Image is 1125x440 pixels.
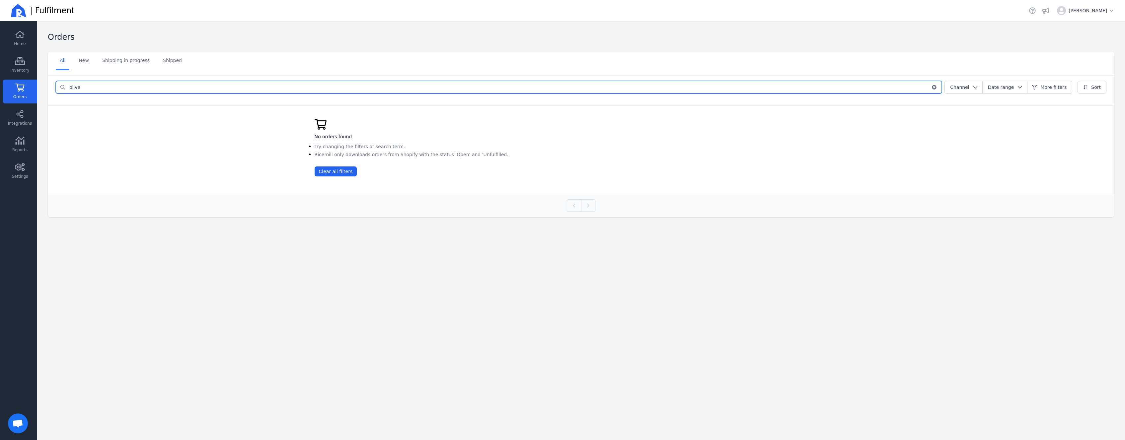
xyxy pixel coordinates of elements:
[315,144,405,149] span: Try changing the filters or search term.
[315,166,357,176] button: Clear all filters
[1091,84,1101,91] span: Sort
[48,32,75,42] h2: Orders
[8,121,32,126] span: Integrations
[30,5,75,16] span: | Fulfilment
[159,52,186,70] a: Shipped
[315,152,508,157] span: Ricemill only downloads orders from Shopify with the status 'Open' and 'Unfulfilled.
[13,94,27,99] span: Orders
[12,174,28,179] span: Settings
[56,52,69,70] a: All
[944,81,983,94] button: Channel
[75,52,93,70] a: New
[1027,81,1072,94] button: More filters
[1078,81,1106,94] button: Sort
[98,52,154,70] a: Shipping in progress
[8,413,28,433] a: Open chat
[65,81,931,93] input: Search by order number
[315,133,848,140] h3: No orders found
[1069,7,1114,14] span: [PERSON_NAME]
[1028,6,1037,15] a: Helpdesk
[14,41,26,46] span: Home
[12,147,28,153] span: Reports
[988,85,1014,90] span: Date range
[10,68,29,73] span: Inventory
[11,3,27,19] img: Ricemill Logo
[1054,3,1117,18] button: [PERSON_NAME]
[319,169,353,174] span: Clear all filters
[1040,84,1067,91] span: More filters
[982,81,1028,94] button: Date range
[950,85,969,90] span: Channel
